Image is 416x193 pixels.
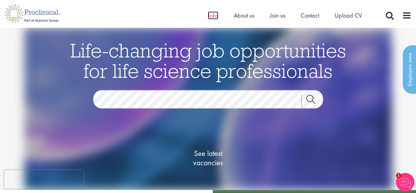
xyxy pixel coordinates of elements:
[301,94,328,107] a: Job search submit button
[4,170,83,189] iframe: reCAPTCHA
[335,11,362,19] a: Upload CV
[301,11,319,19] a: Contact
[70,38,346,83] span: Life-changing job opportunities for life science professionals
[270,11,285,19] a: Join us
[396,173,401,178] span: 1
[24,28,392,190] img: candidate home
[396,173,414,191] img: Chatbot
[177,149,239,167] span: See latest vacancies
[177,124,239,192] a: See latestvacancies
[208,11,218,19] a: Jobs
[234,11,254,19] a: About us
